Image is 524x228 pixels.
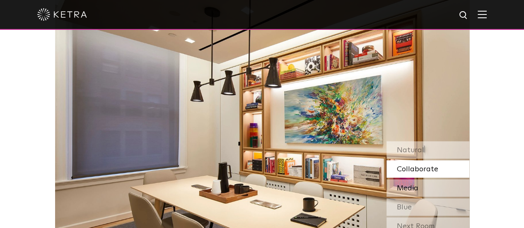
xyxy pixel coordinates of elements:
span: Blue [397,203,412,211]
img: ketra-logo-2019-white [37,8,87,21]
img: search icon [459,10,469,21]
span: Media [397,184,418,192]
span: Natural [397,146,424,154]
span: Collaborate [397,165,438,173]
img: Hamburger%20Nav.svg [478,10,487,18]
